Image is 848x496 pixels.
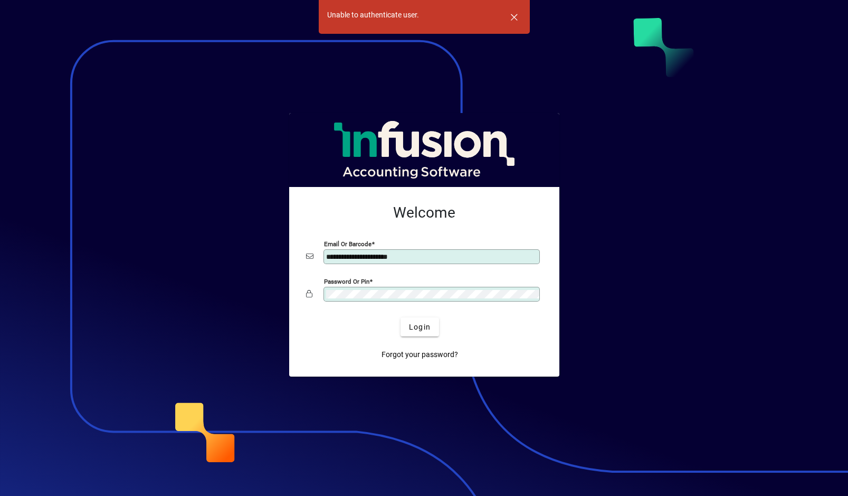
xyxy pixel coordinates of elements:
h2: Welcome [306,204,542,222]
span: Login [409,322,431,333]
a: Forgot your password? [377,345,462,364]
button: Dismiss [502,4,527,30]
div: Unable to authenticate user. [327,10,419,21]
img: logo_orange.svg [17,17,25,25]
img: website_grey.svg [17,27,25,36]
img: tab_keywords_by_traffic_grey.svg [105,61,113,70]
button: Login [401,317,439,336]
div: Domain Overview [40,62,94,69]
div: v 4.0.25 [30,17,52,25]
mat-label: Email or Barcode [324,240,371,248]
span: Forgot your password? [382,349,458,360]
div: Domain: [DOMAIN_NAME] [27,27,116,36]
div: Keywords by Traffic [117,62,178,69]
img: tab_domain_overview_orange.svg [28,61,37,70]
mat-label: Password or Pin [324,278,369,285]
